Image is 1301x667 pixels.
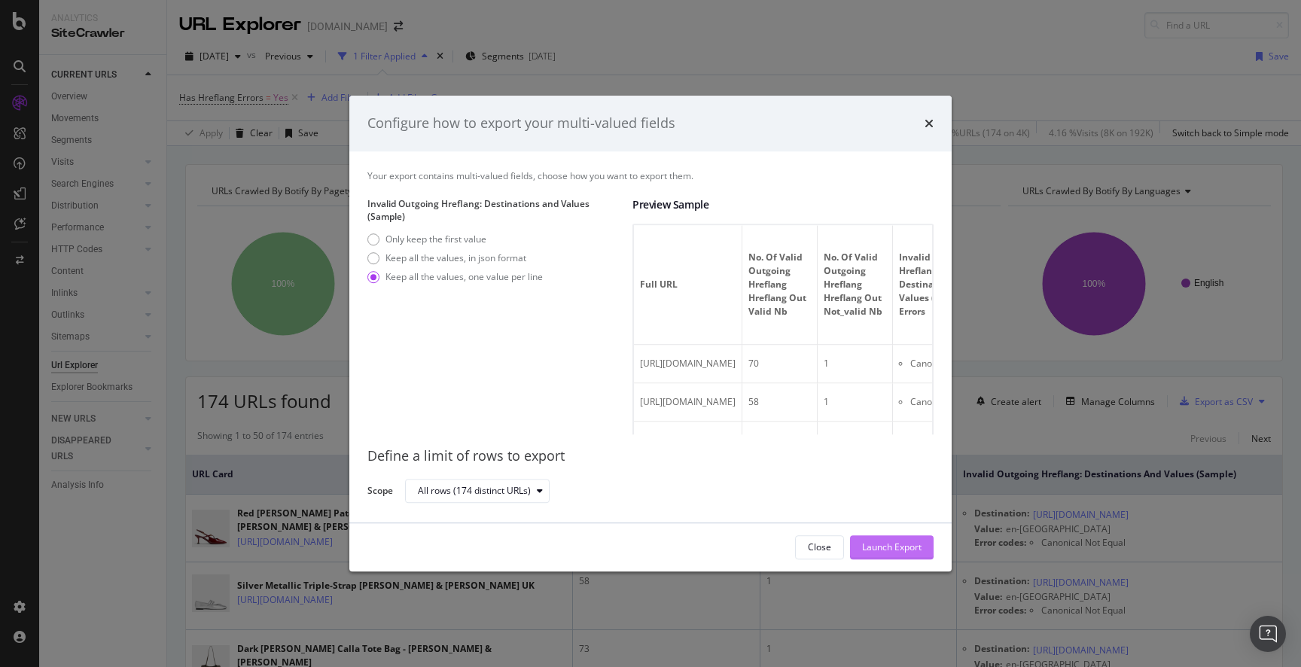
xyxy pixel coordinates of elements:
div: Preview Sample [632,197,934,212]
label: Scope [367,484,393,501]
div: Launch Export [862,541,922,553]
div: Close [808,541,831,553]
div: Open Intercom Messenger [1250,616,1286,652]
div: times [925,114,934,133]
span: Invalid Outgoing Hreflang: Destinations and Values (Sample) Errors [899,251,991,318]
td: 1 [818,422,893,460]
span: Full URL [640,278,732,291]
div: Keep all the values, in json format [367,251,543,264]
li: Canonical Not Equal [910,395,995,409]
button: Launch Export [850,535,934,559]
span: https://www.charleskeith.co.uk/gb/CK2-30671662_DKMOSS.html [640,434,736,446]
li: Canonical Not Equal [910,357,995,370]
li: Canonical Not Equal [910,434,995,447]
div: Your export contains multi-valued fields, choose how you want to export them. [367,169,934,182]
label: Invalid Outgoing Hreflang: Destinations and Values (Sample) [367,197,620,223]
div: Keep all the values, in json format [385,251,526,264]
span: https://www.charleskeith.co.uk/gb/CK1-60280474_RED.html [640,357,736,370]
div: All rows (174 distinct URLs) [418,486,531,495]
div: Only keep the first value [367,233,543,245]
div: modal [349,96,952,571]
button: All rows (174 distinct URLs) [405,479,550,503]
div: Only keep the first value [385,233,486,245]
td: 1 [818,383,893,422]
td: 73 [742,422,818,460]
div: Define a limit of rows to export [367,446,934,466]
span: No. of Valid Outgoing Hreflang Hreflang Out Valid Nb [748,251,807,318]
td: 58 [742,383,818,422]
td: 70 [742,345,818,383]
div: Keep all the values, one value per line [385,271,543,284]
span: https://www.charleskeith.co.uk/gb/CK1-70920179_SILVER.html [640,395,736,408]
div: Configure how to export your multi-valued fields [367,114,675,133]
td: 1 [818,345,893,383]
button: Close [795,535,844,559]
span: No. of Valid Outgoing Hreflang Hreflang Out Not_valid Nb [824,251,882,318]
